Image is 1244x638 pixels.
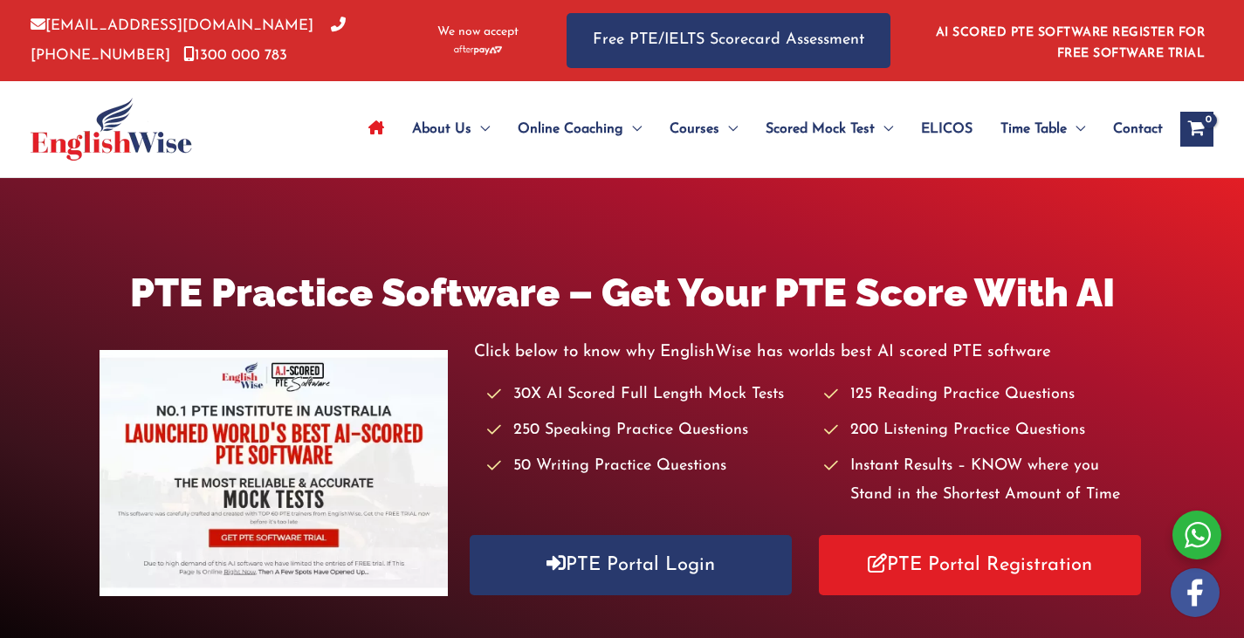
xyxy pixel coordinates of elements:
a: [PHONE_NUMBER] [31,18,346,62]
aside: Header Widget 1 [925,12,1213,69]
li: 50 Writing Practice Questions [487,452,808,481]
span: Menu Toggle [1067,99,1085,160]
img: white-facebook.png [1171,568,1220,617]
li: Instant Results – KNOW where you Stand in the Shortest Amount of Time [824,452,1144,511]
a: Scored Mock TestMenu Toggle [752,99,907,160]
a: [EMAIL_ADDRESS][DOMAIN_NAME] [31,18,313,33]
img: pte-institute-main [100,350,448,596]
p: Click below to know why EnglishWise has worlds best AI scored PTE software [474,338,1144,367]
a: AI SCORED PTE SOFTWARE REGISTER FOR FREE SOFTWARE TRIAL [936,26,1206,60]
span: Contact [1113,99,1163,160]
img: cropped-ew-logo [31,98,192,161]
a: PTE Portal Login [470,535,792,595]
span: Time Table [1000,99,1067,160]
a: View Shopping Cart, empty [1180,112,1213,147]
li: 125 Reading Practice Questions [824,381,1144,409]
a: Contact [1099,99,1163,160]
span: Menu Toggle [719,99,738,160]
span: We now accept [437,24,519,41]
nav: Site Navigation: Main Menu [354,99,1163,160]
a: 1300 000 783 [183,48,287,63]
span: Scored Mock Test [766,99,875,160]
img: Afterpay-Logo [454,45,502,55]
a: Free PTE/IELTS Scorecard Assessment [567,13,890,68]
a: ELICOS [907,99,986,160]
a: Online CoachingMenu Toggle [504,99,656,160]
li: 30X AI Scored Full Length Mock Tests [487,381,808,409]
li: 250 Speaking Practice Questions [487,416,808,445]
h1: PTE Practice Software – Get Your PTE Score With AI [100,265,1144,320]
span: Menu Toggle [471,99,490,160]
a: About UsMenu Toggle [398,99,504,160]
span: ELICOS [921,99,973,160]
li: 200 Listening Practice Questions [824,416,1144,445]
a: CoursesMenu Toggle [656,99,752,160]
span: Courses [670,99,719,160]
a: PTE Portal Registration [819,535,1141,595]
span: Online Coaching [518,99,623,160]
span: Menu Toggle [875,99,893,160]
span: About Us [412,99,471,160]
a: Time TableMenu Toggle [986,99,1099,160]
span: Menu Toggle [623,99,642,160]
